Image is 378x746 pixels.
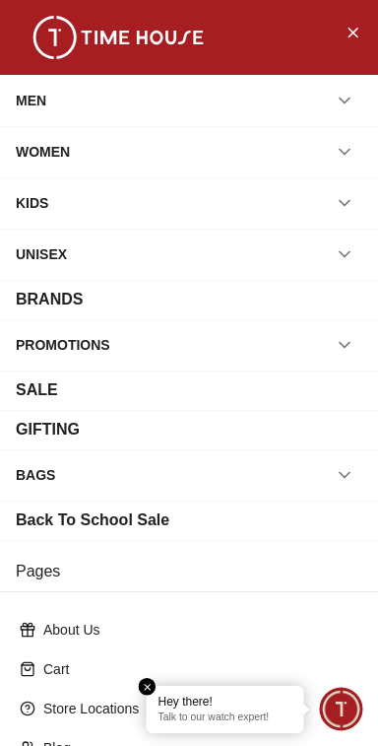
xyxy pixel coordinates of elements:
div: WOMEN [16,134,70,170]
div: Back To School Sale [16,509,169,532]
p: About Us [43,620,350,640]
div: SALE [16,378,58,402]
p: Talk to our watch expert! [158,712,292,725]
div: BRANDS [16,288,83,311]
img: ... [20,16,217,59]
div: UNISEX [16,237,67,272]
div: PROMOTIONS [16,327,110,363]
div: Chat Widget [320,688,363,731]
div: Hey there! [158,694,292,710]
em: Close tooltip [139,678,157,696]
button: Close Menu [337,16,368,47]
p: Cart [43,659,350,679]
div: GIFTING [16,418,80,441]
div: MEN [16,83,46,118]
p: Store Locations [43,699,350,718]
div: KIDS [16,185,48,221]
div: BAGS [16,457,55,493]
